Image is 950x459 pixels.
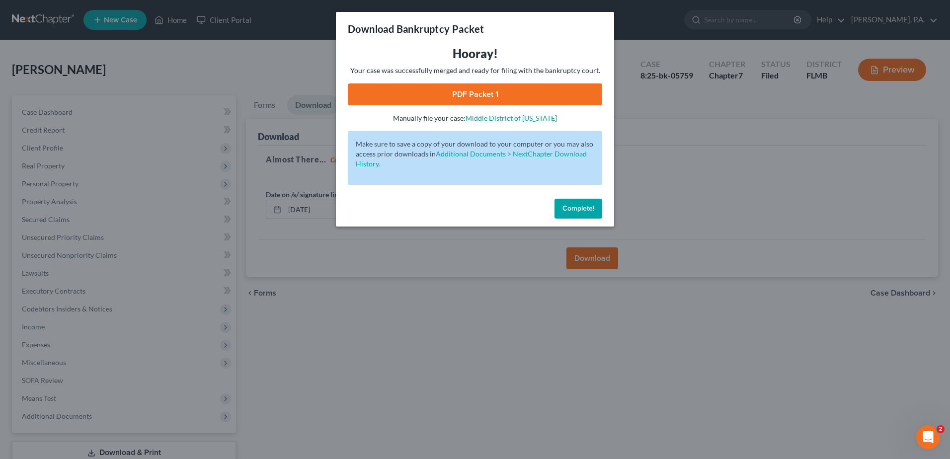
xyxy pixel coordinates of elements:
p: Manually file your case: [348,113,602,123]
p: Make sure to save a copy of your download to your computer or you may also access prior downloads in [356,139,594,169]
iframe: Intercom live chat [916,425,940,449]
h3: Hooray! [348,46,602,62]
a: PDF Packet 1 [348,83,602,105]
span: 2 [937,425,945,433]
a: Middle District of [US_STATE] [466,114,557,122]
p: Your case was successfully merged and ready for filing with the bankruptcy court. [348,66,602,76]
button: Complete! [554,199,602,219]
h3: Download Bankruptcy Packet [348,22,484,36]
span: Complete! [562,204,594,213]
a: Additional Documents > NextChapter Download History. [356,150,587,168]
